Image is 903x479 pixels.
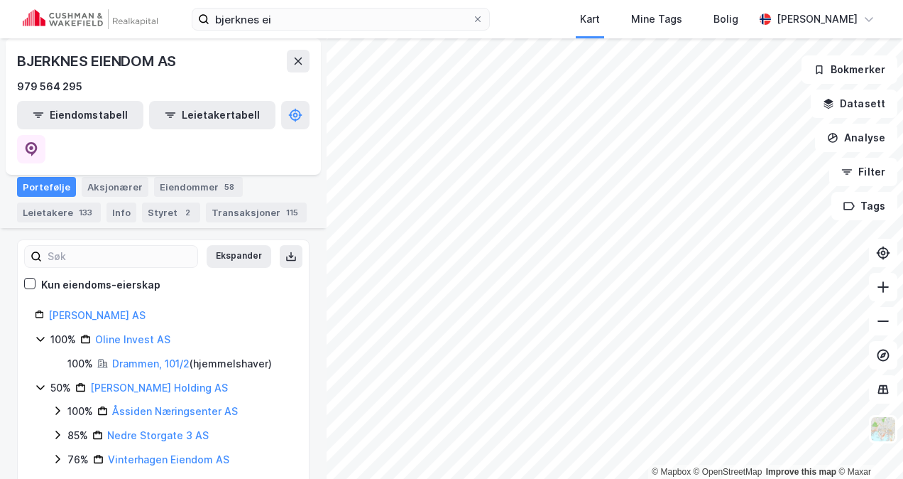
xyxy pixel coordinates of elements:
[206,203,307,222] div: Transaksjoner
[112,355,272,372] div: ( hjemmelshaver )
[17,78,82,95] div: 979 564 295
[777,11,858,28] div: [PERSON_NAME]
[50,331,76,348] div: 100%
[90,382,228,394] a: [PERSON_NAME] Holding AS
[221,180,237,194] div: 58
[831,192,897,220] button: Tags
[149,101,275,129] button: Leietakertabell
[41,276,160,294] div: Kun eiendoms-eierskap
[112,405,238,417] a: Åssiden Næringsenter AS
[815,124,897,152] button: Analyse
[107,429,209,441] a: Nedre Storgate 3 AS
[42,246,197,267] input: Søk
[82,177,148,197] div: Aksjonærer
[283,205,301,220] div: 115
[631,11,682,28] div: Mine Tags
[50,380,71,397] div: 50%
[207,245,271,268] button: Ekspander
[17,203,101,222] div: Leietakere
[832,411,903,479] iframe: Chat Widget
[801,55,897,84] button: Bokmerker
[23,9,158,29] img: cushman-wakefield-realkapital-logo.202ea83816669bd177139c58696a8fa1.svg
[95,333,170,345] a: Oline Invest AS
[142,203,200,222] div: Styret
[67,403,93,420] div: 100%
[48,309,146,321] a: [PERSON_NAME] AS
[112,357,190,370] a: Drammen, 101/2
[766,467,836,477] a: Improve this map
[180,205,195,220] div: 2
[67,451,89,468] div: 76%
[652,467,691,477] a: Mapbox
[209,9,472,30] input: Søk på adresse, matrikkel, gårdeiere, leietakere eller personer
[154,177,243,197] div: Eiendommer
[17,101,143,129] button: Eiendomstabell
[829,158,897,186] button: Filter
[67,355,93,372] div: 100%
[108,453,229,465] a: Vinterhagen Eiendom AS
[832,411,903,479] div: Kontrollprogram for chat
[694,467,762,477] a: OpenStreetMap
[811,90,897,118] button: Datasett
[106,203,136,222] div: Info
[17,50,179,72] div: BJERKNES EIENDOM AS
[713,11,738,28] div: Bolig
[580,11,600,28] div: Kart
[67,427,88,444] div: 85%
[17,177,76,197] div: Portefølje
[76,205,95,220] div: 133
